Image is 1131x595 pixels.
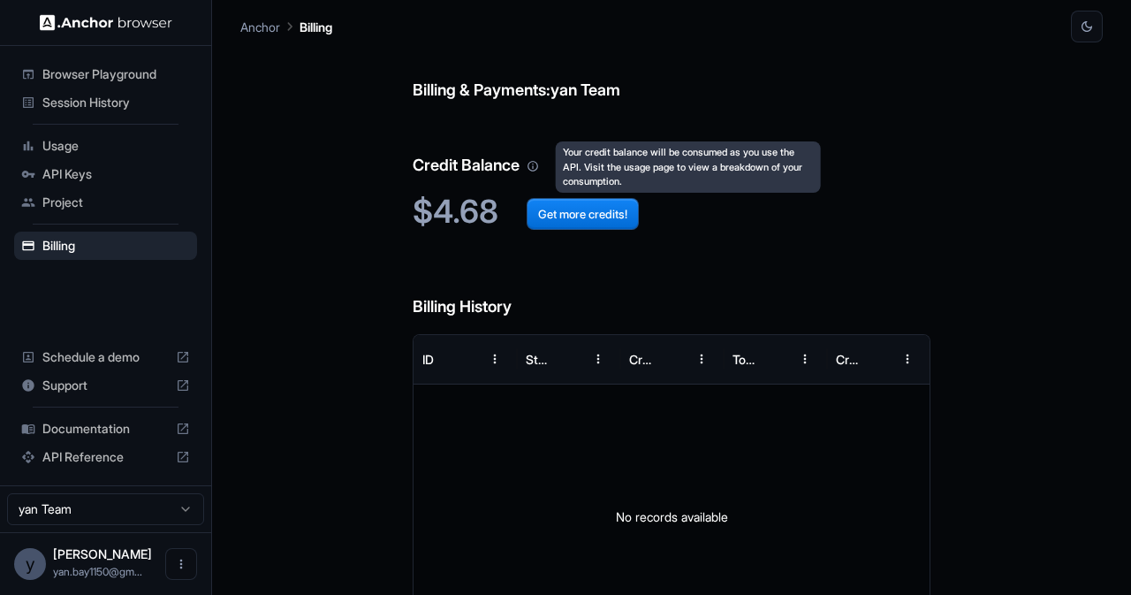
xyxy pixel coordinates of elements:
[14,132,197,160] div: Usage
[42,448,169,466] span: API Reference
[14,160,197,188] div: API Keys
[526,352,549,367] div: Status
[14,60,197,88] div: Browser Playground
[14,343,197,371] div: Schedule a demo
[42,137,190,155] span: Usage
[582,343,614,375] button: Menu
[686,343,717,375] button: Menu
[892,343,923,375] button: Menu
[53,546,152,561] span: yan
[447,343,479,375] button: Sort
[42,165,190,183] span: API Keys
[14,548,46,580] div: y
[413,259,930,320] h6: Billing History
[556,141,821,193] div: Your credit balance will be consumed as you use the API. Visit the usage page to view a breakdown...
[165,548,197,580] button: Open menu
[654,343,686,375] button: Sort
[550,343,582,375] button: Sort
[42,348,169,366] span: Schedule a demo
[836,352,859,367] div: Created
[53,565,142,578] span: yan.bay1150@gmail.com
[860,343,892,375] button: Sort
[14,443,197,471] div: API Reference
[42,237,190,255] span: Billing
[757,343,789,375] button: Sort
[40,14,172,31] img: Anchor Logo
[422,352,434,367] div: ID
[300,18,332,36] p: Billing
[42,194,190,211] span: Project
[479,343,511,375] button: Menu
[629,352,652,367] div: Credits
[413,193,930,231] h2: $4.68
[42,94,190,111] span: Session History
[789,343,821,375] button: Menu
[413,118,930,179] h6: Credit Balance
[413,42,930,103] h6: Billing & Payments: yan Team
[732,352,755,367] div: Total Cost
[14,88,197,117] div: Session History
[527,160,539,172] svg: Your credit balance will be consumed as you use the API. Visit the usage page to view a breakdown...
[240,17,332,36] nav: breadcrumb
[14,188,197,217] div: Project
[14,415,197,443] div: Documentation
[527,198,639,230] button: Get more credits!
[14,371,197,400] div: Support
[42,420,169,438] span: Documentation
[42,65,190,83] span: Browser Playground
[240,18,280,36] p: Anchor
[42,377,169,394] span: Support
[14,232,197,260] div: Billing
